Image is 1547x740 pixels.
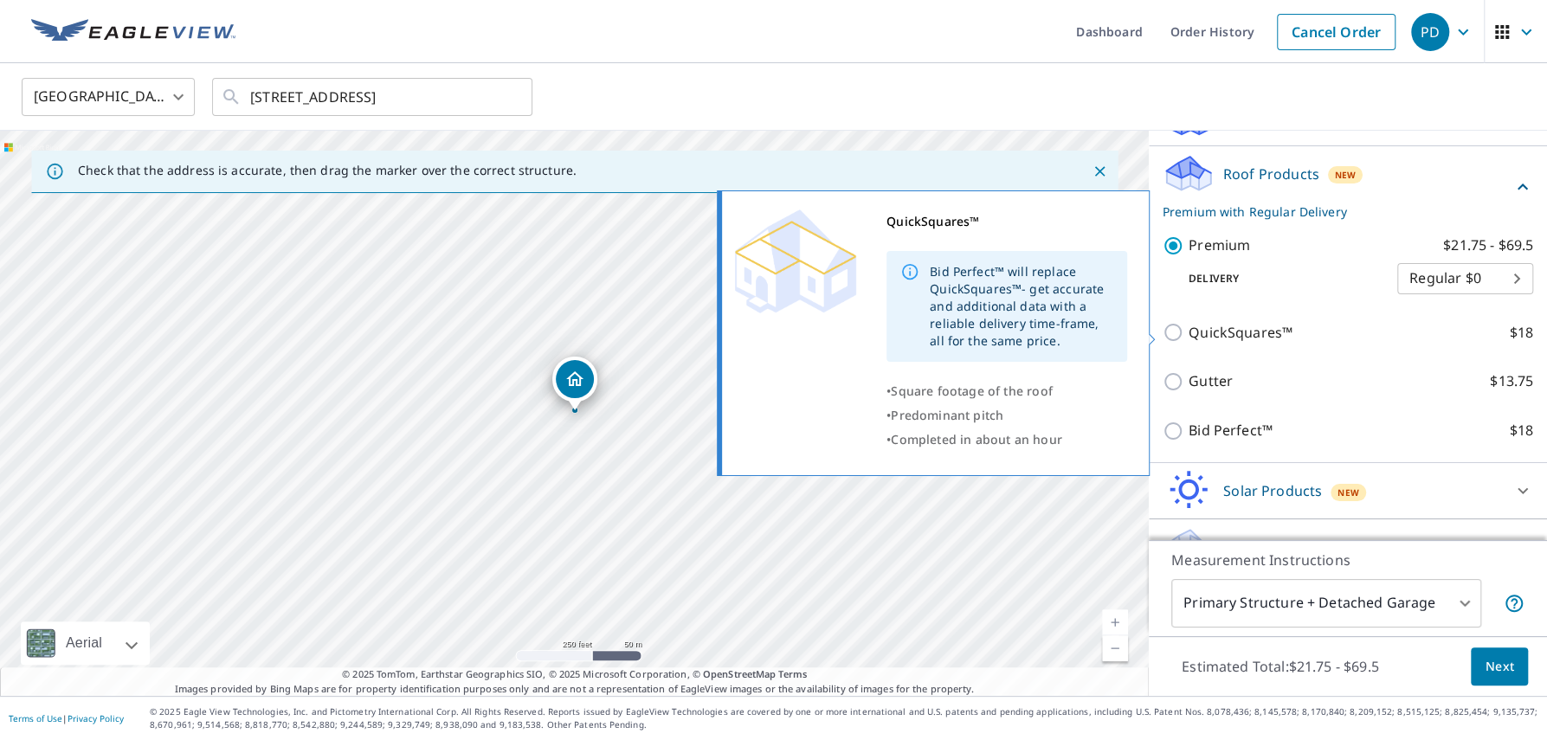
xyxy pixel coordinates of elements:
p: Premium with Regular Delivery [1163,203,1512,221]
a: OpenStreetMap [703,667,776,680]
span: New [1338,486,1359,499]
span: © 2025 TomTom, Earthstar Geographics SIO, © 2025 Microsoft Corporation, © [342,667,807,682]
p: Roof Products [1223,164,1319,184]
div: • [886,428,1127,452]
p: Solar Products [1223,480,1322,501]
span: New [1335,168,1357,182]
p: Check that the address is accurate, then drag the marker over the correct structure. [78,163,577,178]
div: PD [1411,13,1449,51]
div: Bid Perfect™ will replace QuickSquares™- get accurate and additional data with a reliable deliver... [930,256,1113,357]
p: $18 [1510,420,1533,441]
button: Next [1471,647,1528,686]
span: Square footage of the roof [891,383,1052,399]
p: Walls Products [1223,537,1323,557]
div: [GEOGRAPHIC_DATA] [22,73,195,121]
a: Cancel Order [1277,14,1396,50]
p: © 2025 Eagle View Technologies, Inc. and Pictometry International Corp. All Rights Reserved. Repo... [150,705,1538,731]
p: Bid Perfect™ [1189,420,1273,441]
div: Regular $0 [1397,254,1533,303]
button: Close [1088,160,1111,183]
a: Current Level 17, Zoom Out [1102,635,1128,661]
p: | [9,713,124,724]
span: Next [1485,656,1514,678]
a: Terms [778,667,807,680]
div: Roof ProductsNewPremium with Regular Delivery [1163,153,1533,221]
p: Estimated Total: $21.75 - $69.5 [1168,647,1393,685]
span: Completed in about an hour [891,431,1061,447]
img: EV Logo [31,19,235,45]
input: Search by address or latitude-longitude [250,73,497,121]
div: Primary Structure + Detached Garage [1171,579,1481,627]
p: Gutter [1189,370,1233,392]
div: • [886,403,1127,428]
a: Terms of Use [9,712,62,724]
img: Premium [735,209,856,313]
a: Privacy Policy [68,712,124,724]
p: $18 [1510,322,1533,344]
p: Delivery [1163,271,1397,286]
p: $21.75 - $69.5 [1443,235,1533,256]
a: Current Level 17, Zoom In [1102,609,1128,635]
p: Premium [1189,235,1250,256]
div: QuickSquares™ [886,209,1127,234]
div: Aerial [21,621,150,665]
div: Walls ProductsNew [1163,526,1533,568]
div: Dropped pin, building 1, Residential property, 2938 E 31st St Erie, PA 16510 [552,357,597,410]
span: Your report will include the primary structure and a detached garage if one exists. [1504,593,1524,614]
p: Measurement Instructions [1171,550,1524,570]
div: • [886,379,1127,403]
p: $13.75 [1490,370,1533,392]
span: Predominant pitch [891,407,1003,423]
div: Solar ProductsNew [1163,470,1533,512]
div: Aerial [61,621,107,665]
p: QuickSquares™ [1189,322,1292,344]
